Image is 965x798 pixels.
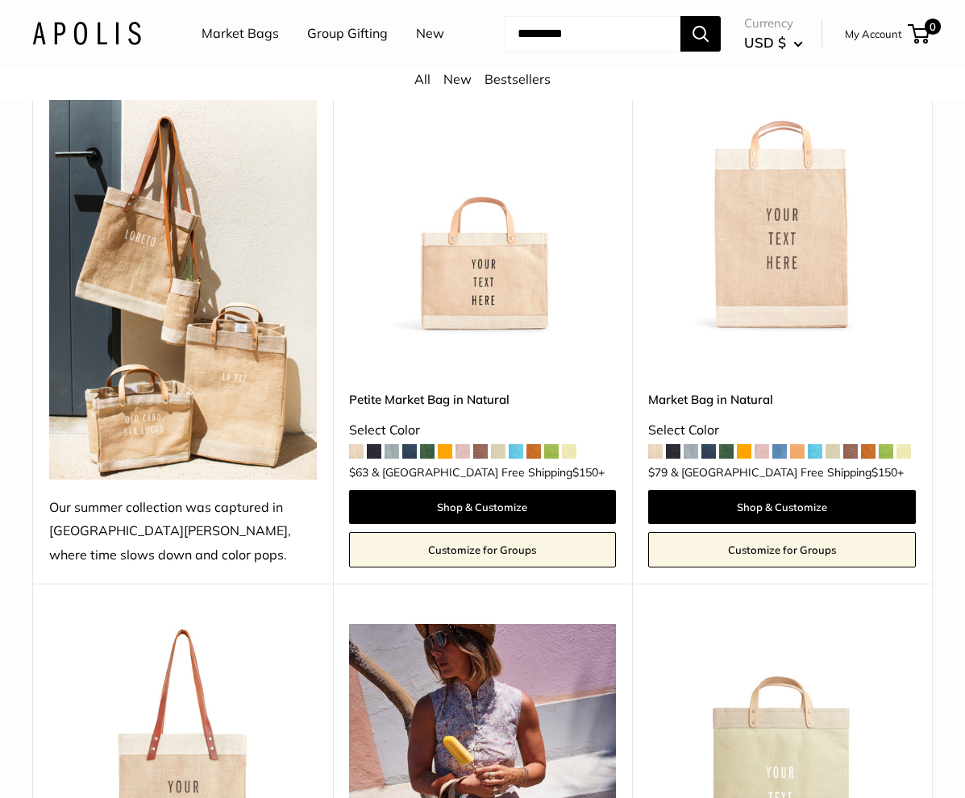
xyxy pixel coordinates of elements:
span: $63 [349,465,368,480]
a: New [443,71,472,87]
span: $150 [871,465,897,480]
img: Petite Market Bag in Natural [349,68,617,335]
img: Market Bag in Natural [648,68,916,335]
a: Shop & Customize [648,490,916,524]
button: Search [680,16,721,52]
span: & [GEOGRAPHIC_DATA] Free Shipping + [671,467,904,478]
img: Our summer collection was captured in Todos Santos, where time slows down and color pops. [49,68,317,480]
span: Currency [744,12,803,35]
div: Our summer collection was captured in [GEOGRAPHIC_DATA][PERSON_NAME], where time slows down and c... [49,496,317,568]
a: Group Gifting [307,22,388,46]
a: Market Bag in NaturalMarket Bag in Natural [648,68,916,335]
a: Market Bags [202,22,279,46]
a: Petite Market Bag in Natural [349,390,617,409]
span: 0 [925,19,941,35]
a: Market Bag in Natural [648,390,916,409]
span: $150 [572,465,598,480]
button: USD $ [744,30,803,56]
a: My Account [845,24,902,44]
a: Customize for Groups [648,532,916,567]
input: Search... [505,16,680,52]
a: Shop & Customize [349,490,617,524]
span: $79 [648,465,668,480]
a: Petite Market Bag in Naturaldescription_Effortless style that elevates every moment [349,68,617,335]
a: 0 [909,24,930,44]
div: Select Color [349,418,617,443]
a: Bestsellers [485,71,551,87]
a: Customize for Groups [349,532,617,567]
img: Apolis [32,22,141,45]
span: USD $ [744,34,786,51]
span: & [GEOGRAPHIC_DATA] Free Shipping + [372,467,605,478]
div: Select Color [648,418,916,443]
a: New [416,22,444,46]
a: All [414,71,431,87]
